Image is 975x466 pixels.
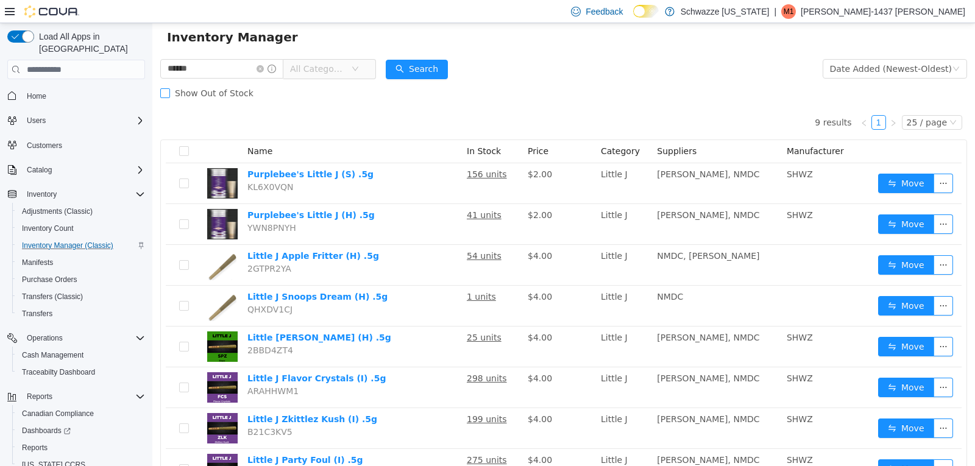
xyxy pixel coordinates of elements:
[634,391,661,401] span: SHWZ
[95,228,227,238] a: Little J Apple Fritter (H) .5g
[22,138,145,153] span: Customers
[55,227,85,257] img: Little J Apple Fritter (H) .5g hero shot
[27,141,62,150] span: Customers
[22,367,95,377] span: Traceabilty Dashboard
[781,395,801,415] button: icon: ellipsis
[634,350,661,360] span: SHWZ
[22,389,57,404] button: Reports
[27,392,52,401] span: Reports
[17,423,145,438] span: Dashboards
[726,314,782,333] button: icon: swapMove
[444,303,500,344] td: Little J
[726,436,782,456] button: icon: swapMove
[22,350,83,360] span: Cash Management
[314,432,355,442] u: 275 units
[22,409,94,418] span: Canadian Compliance
[797,96,804,104] i: icon: down
[726,232,782,252] button: icon: swapMove
[22,258,53,267] span: Manifests
[2,330,150,347] button: Operations
[678,37,799,55] div: Date Added (Newest-Oldest)
[17,255,58,270] a: Manifests
[138,40,193,52] span: All Categories
[12,237,150,254] button: Inventory Manager (Classic)
[95,363,146,373] span: ARAHHWM1
[22,309,52,319] span: Transfers
[34,30,145,55] span: Load All Apps in [GEOGRAPHIC_DATA]
[22,88,145,103] span: Home
[17,365,100,380] a: Traceabilty Dashboard
[681,4,770,19] p: Schwazze [US_STATE]
[726,150,782,170] button: icon: swapMove
[95,322,141,332] span: 2BBD4ZT4
[17,221,79,236] a: Inventory Count
[444,140,500,181] td: Little J
[22,187,62,202] button: Inventory
[17,204,97,219] a: Adjustments (Classic)
[55,145,85,175] img: Purplebee's Little J (S) .5g hero shot
[314,391,355,401] u: 199 units
[314,269,344,278] u: 1 units
[314,123,349,133] span: In Stock
[95,146,221,156] a: Purplebee's Little J (S) .5g
[505,228,607,238] span: NMDC, [PERSON_NAME]
[22,426,71,436] span: Dashboards
[12,271,150,288] button: Purchase Orders
[17,272,82,287] a: Purchase Orders
[22,138,67,153] a: Customers
[774,4,776,19] p: |
[662,92,699,107] li: 9 results
[55,431,85,461] img: Little J Party Foul (I) .5g hero shot
[726,191,782,211] button: icon: swapMove
[22,163,57,177] button: Catalog
[95,159,141,169] span: KL6X0VQN
[505,350,607,360] span: [PERSON_NAME], NMDC
[444,385,500,426] td: Little J
[27,165,52,175] span: Catalog
[444,344,500,385] td: Little J
[708,96,715,104] i: icon: left
[375,309,400,319] span: $4.00
[754,93,795,106] div: 25 / page
[55,267,85,298] img: Little J Snoops Dream (H) .5g hero shot
[24,5,79,18] img: Cova
[505,269,531,278] span: NMDC
[2,388,150,405] button: Reports
[444,263,500,303] td: Little J
[22,187,145,202] span: Inventory
[375,391,400,401] span: $4.00
[95,269,235,278] a: Little J Snoops Dream (H) .5g
[95,404,140,414] span: B21C3KV5
[95,281,140,291] span: QHXDV1CJ
[15,4,153,24] span: Inventory Manager
[17,406,145,421] span: Canadian Compliance
[17,423,76,438] a: Dashboards
[22,241,113,250] span: Inventory Manager (Classic)
[505,391,607,401] span: [PERSON_NAME], NMDC
[27,189,57,199] span: Inventory
[12,220,150,237] button: Inventory Count
[781,4,796,19] div: Mariah-1437 Marquez
[726,273,782,292] button: icon: swapMove
[314,228,349,238] u: 54 units
[720,93,733,106] a: 1
[634,146,661,156] span: SHWZ
[22,331,68,345] button: Operations
[17,289,88,304] a: Transfers (Classic)
[18,65,106,75] span: Show Out of Stock
[448,123,487,133] span: Category
[17,306,145,321] span: Transfers
[781,314,801,333] button: icon: ellipsis
[375,187,400,197] span: $2.00
[314,187,349,197] u: 41 units
[634,309,661,319] span: SHWZ
[633,5,659,18] input: Dark Mode
[95,350,233,360] a: Little J Flavor Crystals (I) .5g
[55,186,85,216] img: Purplebee's Little J (H) .5g hero shot
[17,306,57,321] a: Transfers
[719,92,734,107] li: 1
[199,42,207,51] i: icon: down
[17,406,99,421] a: Canadian Compliance
[505,432,607,442] span: [PERSON_NAME], NMDC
